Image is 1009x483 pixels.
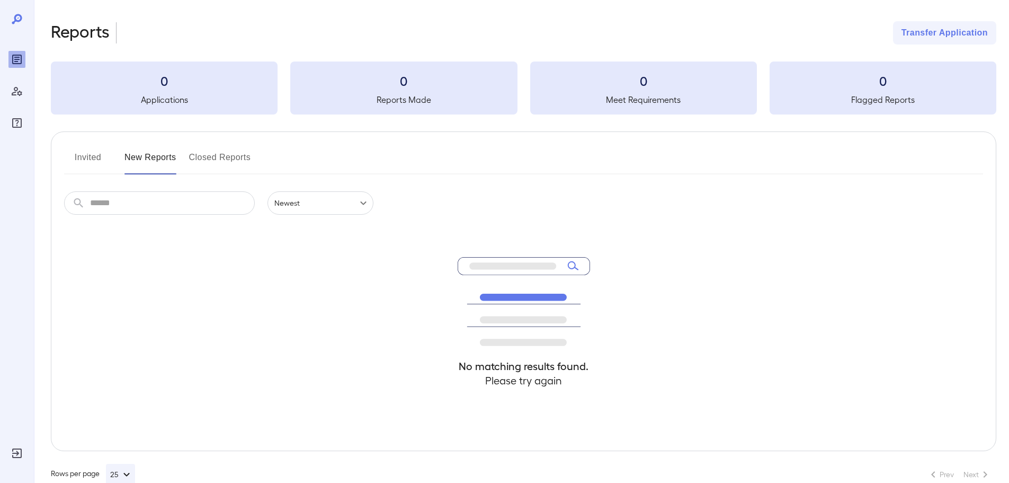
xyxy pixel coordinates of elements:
[8,51,25,68] div: Reports
[8,83,25,100] div: Manage Users
[922,466,996,483] nav: pagination navigation
[458,373,590,388] h4: Please try again
[51,62,996,115] summary: 0Applications0Reports Made0Meet Requirements0Flagged Reports
[770,72,996,89] h3: 0
[8,115,25,131] div: FAQ
[51,93,278,106] h5: Applications
[51,72,278,89] h3: 0
[51,21,110,45] h2: Reports
[64,149,112,174] button: Invited
[893,21,996,45] button: Transfer Application
[530,93,757,106] h5: Meet Requirements
[267,191,373,215] div: Newest
[8,445,25,462] div: Log Out
[189,149,251,174] button: Closed Reports
[458,359,590,373] h4: No matching results found.
[290,93,517,106] h5: Reports Made
[290,72,517,89] h3: 0
[124,149,176,174] button: New Reports
[530,72,757,89] h3: 0
[770,93,996,106] h5: Flagged Reports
